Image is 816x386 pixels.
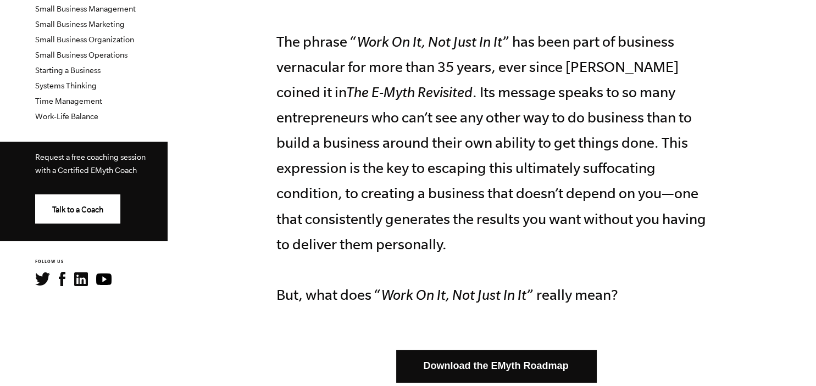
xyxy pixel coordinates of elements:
i: The E-Myth Revisited [347,84,473,100]
a: Systems Thinking [35,81,97,90]
i: Work On It, Not Just In It [357,33,502,49]
img: Facebook [59,272,65,286]
h6: FOLLOW US [35,259,168,266]
a: Small Business Marketing [35,20,125,29]
a: Time Management [35,97,102,105]
p: The phrase “ ” has been part of business vernacular for more than 35 years, ever since [PERSON_NA... [276,29,716,307]
i: Work On It, Not Just In It [381,287,526,303]
a: Small Business Operations [35,51,127,59]
a: Talk to a Coach [35,194,120,223]
img: YouTube [96,273,112,285]
p: Request a free coaching session with a Certified EMyth Coach [35,150,150,177]
a: Small Business Organization [35,35,134,44]
a: Download the EMyth Roadmap [396,350,596,382]
a: Starting a Business [35,66,101,75]
img: Twitter [35,272,50,286]
a: Work-Life Balance [35,112,98,121]
img: LinkedIn [74,272,88,286]
span: Talk to a Coach [52,205,103,214]
iframe: Chat Widget [761,333,816,386]
a: Small Business Management [35,4,136,13]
